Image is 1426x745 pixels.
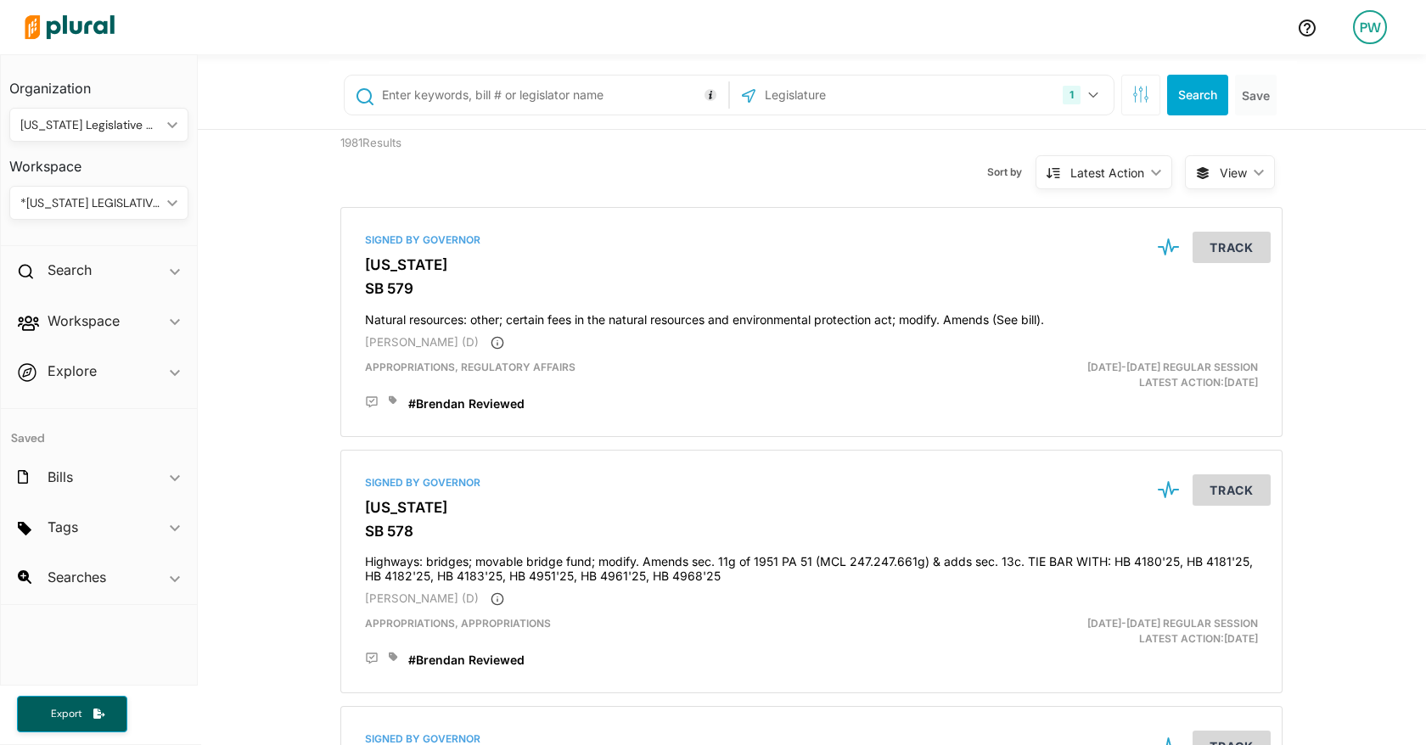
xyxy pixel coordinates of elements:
h4: Highways: bridges; movable bridge fund; modify. Amends sec. 11g of 1951 PA 51 (MCL 247.247.661g) ... [365,546,1258,584]
iframe: Intercom live chat [1368,687,1409,728]
span: [DATE]-[DATE] Regular Session [1087,617,1258,630]
div: *[US_STATE] LEGISLATIVE CONSULTANTS [20,194,160,212]
button: Save [1235,75,1277,115]
h3: [US_STATE] [365,499,1258,516]
div: Add tags [389,395,397,406]
a: #Brendan Reviewed [408,395,525,412]
span: Sort by [987,165,1036,180]
h3: SB 578 [365,523,1258,540]
div: Add Position Statement [365,652,379,665]
input: Enter keywords, bill # or legislator name [380,79,724,111]
h4: Natural resources: other; certain fees in the natural resources and environmental protection act;... [365,305,1258,328]
span: View [1220,164,1247,182]
h3: SB 579 [365,280,1258,297]
span: [PERSON_NAME] (D) [365,591,479,605]
button: 1 [1056,79,1109,111]
div: PW [1353,10,1387,44]
span: #Brendan Reviewed [408,653,525,667]
span: Search Filters [1132,86,1149,100]
span: #Brendan Reviewed [408,396,525,411]
span: APPROPRIATIONS, APPROPRIATIONS [365,617,551,630]
span: APPROPRIATIONS, REGULATORY AFFAIRS [365,361,575,373]
h2: Workspace [48,311,120,330]
div: [US_STATE] Legislative Consultants [20,116,160,134]
h4: Saved [1,409,197,451]
span: [DATE]-[DATE] Regular Session [1087,361,1258,373]
div: Tooltip anchor [703,87,718,103]
div: 1981 Results [328,130,570,194]
a: #Brendan Reviewed [408,652,525,669]
div: Latest Action: [DATE] [965,616,1272,647]
span: Export [39,707,93,721]
input: Legislature [763,79,945,111]
h3: Workspace [9,142,188,179]
div: Add Position Statement [365,395,379,409]
h2: Explore [48,361,97,380]
h2: Tags [48,518,78,536]
button: Track [1193,474,1271,506]
div: Add tags [389,652,397,662]
div: 1 [1063,86,1081,104]
button: Export [17,696,127,732]
div: Latest Action: [DATE] [965,360,1272,390]
div: Signed by Governor [365,475,1258,490]
h2: Searches [48,568,106,586]
h3: Organization [9,64,188,101]
a: PW [1339,3,1401,51]
h2: Bills [48,468,73,486]
h3: [US_STATE] [365,256,1258,273]
button: Track [1193,232,1271,263]
div: Signed by Governor [365,232,1258,248]
button: Search [1167,75,1228,115]
div: Latest Action [1070,164,1144,182]
h2: Search [48,260,92,279]
span: [PERSON_NAME] (D) [365,335,479,349]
